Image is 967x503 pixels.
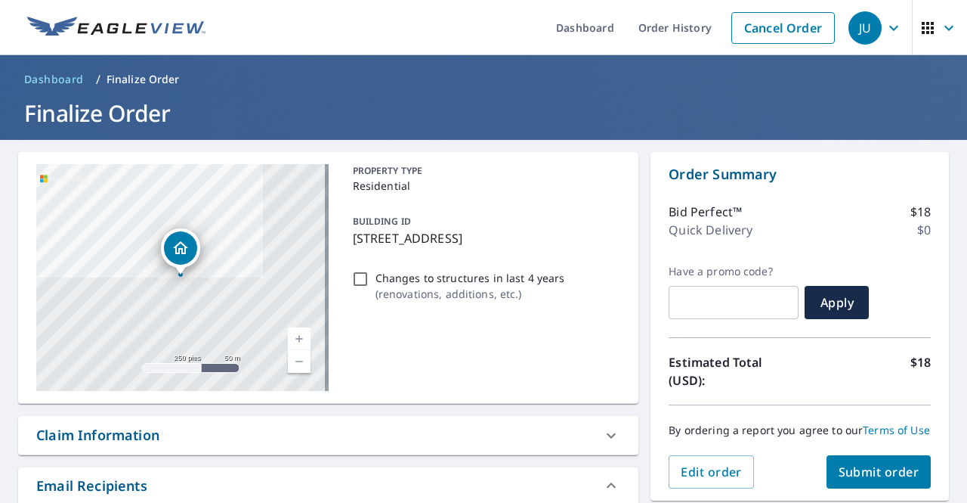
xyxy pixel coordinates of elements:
[96,70,100,88] li: /
[669,164,931,185] p: Order Summary
[24,72,84,87] span: Dashboard
[669,455,754,489] button: Edit order
[107,72,180,87] p: Finalize Order
[731,12,835,44] a: Cancel Order
[18,416,638,455] div: Claim Information
[681,464,742,480] span: Edit order
[353,178,615,194] p: Residential
[36,476,147,496] div: Email Recipients
[669,221,752,239] p: Quick Delivery
[805,286,869,319] button: Apply
[18,67,90,92] a: Dashboard
[161,228,200,275] div: Dropped pin, building 1, Residential property, 4030 E Yucca St Phoenix, AZ 85028
[839,464,919,480] span: Submit order
[375,286,565,302] p: ( renovations, additions, etc. )
[27,17,205,39] img: EV Logo
[353,229,615,247] p: [STREET_ADDRESS]
[288,350,310,373] a: Nivel actual 17, alejar
[669,424,931,437] p: By ordering a report you agree to our
[36,425,159,446] div: Claim Information
[910,203,931,221] p: $18
[826,455,931,489] button: Submit order
[863,423,930,437] a: Terms of Use
[817,294,857,311] span: Apply
[669,353,799,390] p: Estimated Total (USD):
[18,98,949,129] h1: Finalize Order
[848,11,882,45] div: JU
[18,67,949,92] nav: breadcrumb
[669,203,742,221] p: Bid Perfect™
[375,270,565,286] p: Changes to structures in last 4 years
[353,164,615,178] p: PROPERTY TYPE
[669,265,799,278] label: Have a promo code?
[910,353,931,390] p: $18
[917,221,931,239] p: $0
[353,215,411,228] p: BUILDING ID
[288,328,310,350] a: Nivel actual 17, ampliar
